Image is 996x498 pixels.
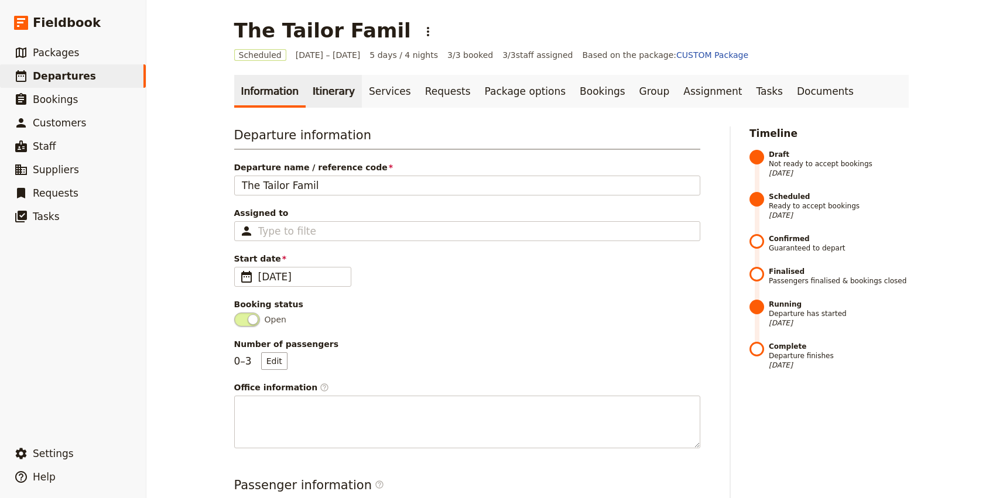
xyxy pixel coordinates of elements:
span: [DATE] [258,270,344,284]
span: Office information [234,382,700,393]
span: Settings [33,448,74,459]
span: Tasks [33,211,60,222]
span: 3 / 3 staff assigned [502,49,573,61]
a: Information [234,75,306,108]
strong: Scheduled [769,192,909,201]
span: Not ready to accept bookings [769,150,909,178]
span: [DATE] [769,211,909,220]
span: ​ [320,383,329,392]
span: Departures [33,70,96,82]
span: Help [33,471,56,483]
h3: Departure information [234,126,700,150]
span: Guaranteed to depart [769,234,909,253]
span: Scheduled [234,49,286,61]
a: Itinerary [306,75,362,108]
span: Departure has started [769,300,909,328]
span: Open [265,314,286,325]
span: Customers [33,117,86,129]
span: Passengers finalised & bookings closed [769,267,909,286]
span: ​ [375,480,384,494]
span: Ready to accept bookings [769,192,909,220]
span: Based on the package: [582,49,748,61]
h2: Timeline [749,126,909,140]
span: 3/3 booked [447,49,493,61]
span: ​ [239,270,254,284]
a: Bookings [573,75,632,108]
a: Package options [478,75,573,108]
span: Start date [234,253,700,265]
span: [DATE] [769,318,909,328]
span: Number of passengers [234,338,700,350]
span: 5 days / 4 nights [369,49,438,61]
span: Fieldbook [33,14,101,32]
span: Packages [33,47,79,59]
a: Tasks [749,75,790,108]
div: Booking status [234,298,700,310]
a: Requests [418,75,478,108]
p: 0 – 3 [234,352,287,370]
span: Bookings [33,94,78,105]
span: Assigned to [234,207,700,219]
a: Services [362,75,418,108]
span: Departure finishes [769,342,909,370]
button: Actions [418,22,438,42]
strong: Finalised [769,267,909,276]
span: Suppliers [33,164,79,176]
input: Departure name / reference code [234,176,700,195]
strong: Complete [769,342,909,351]
strong: Draft [769,150,909,159]
textarea: Office information​ [234,396,700,448]
a: CUSTOM Package [676,50,748,60]
strong: Confirmed [769,234,909,243]
span: Staff [33,140,56,152]
span: Departure name / reference code [234,162,700,173]
span: ​ [375,480,384,489]
span: [DATE] [769,169,909,178]
strong: Running [769,300,909,309]
h1: The Tailor Famil [234,19,411,42]
a: Group [632,75,677,108]
a: Documents [790,75,861,108]
span: [DATE] – [DATE] [296,49,361,61]
a: Assignment [676,75,749,108]
span: Requests [33,187,78,199]
span: [DATE] [769,360,909,370]
button: Number of passengers0–3 [261,352,287,370]
input: Assigned to [258,224,317,238]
